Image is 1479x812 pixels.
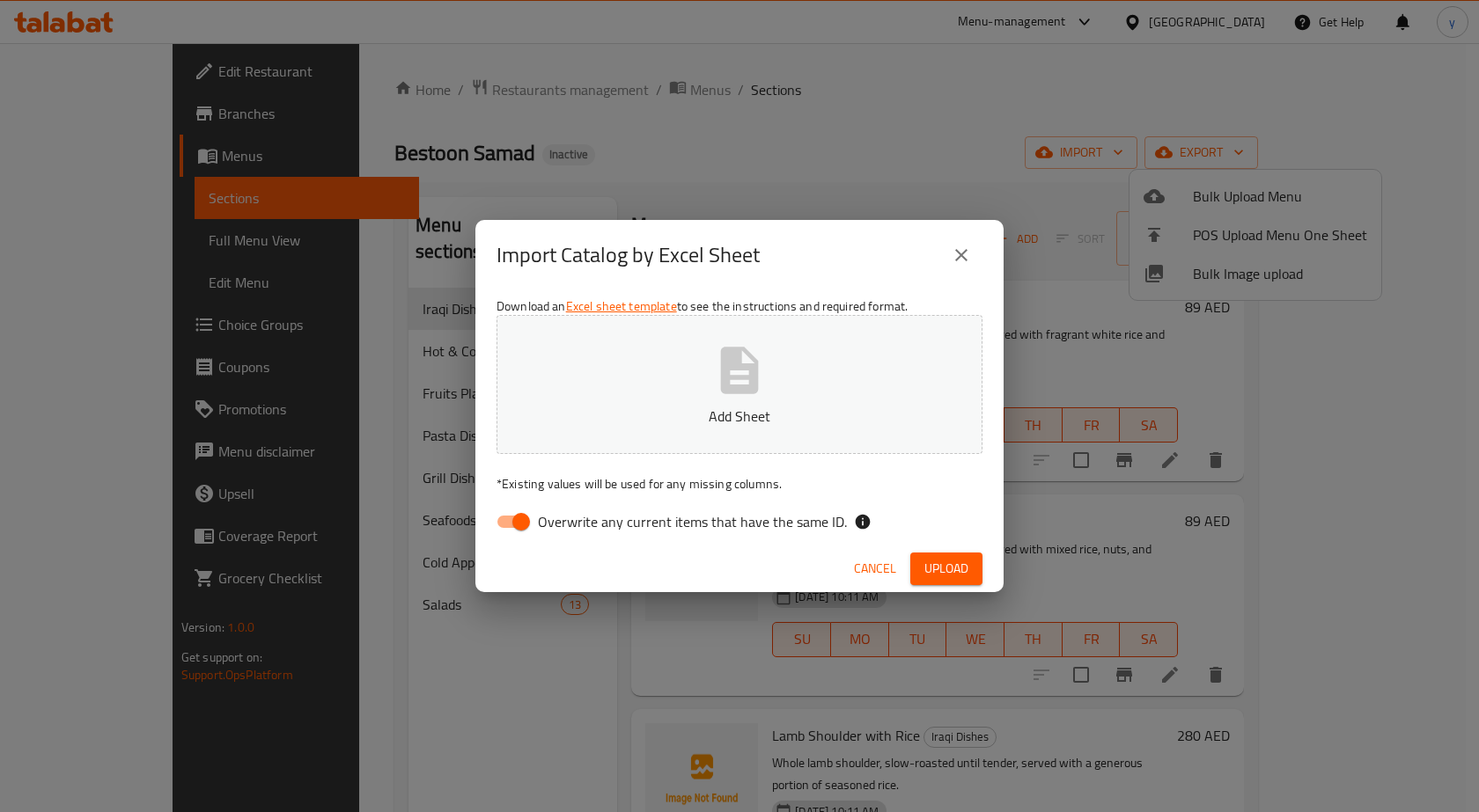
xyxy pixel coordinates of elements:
[538,511,847,532] span: Overwrite any current items that have the same ID.
[497,315,982,454] button: Add Sheet
[847,552,903,585] button: Cancel
[854,513,872,530] svg: If the overwrite option isn't selected, then the items that match an existing ID will be ignored ...
[475,290,1004,545] div: Download an to see the instructions and required format.
[940,234,982,276] button: close
[497,475,982,493] p: Existing values will be used for any missing columns.
[924,558,968,580] span: Upload
[497,241,760,269] h2: Import Catalog by Excel Sheet
[854,558,896,580] span: Cancel
[524,406,955,427] p: Add Sheet
[566,295,677,318] a: Excel sheet template
[910,552,982,585] button: Upload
